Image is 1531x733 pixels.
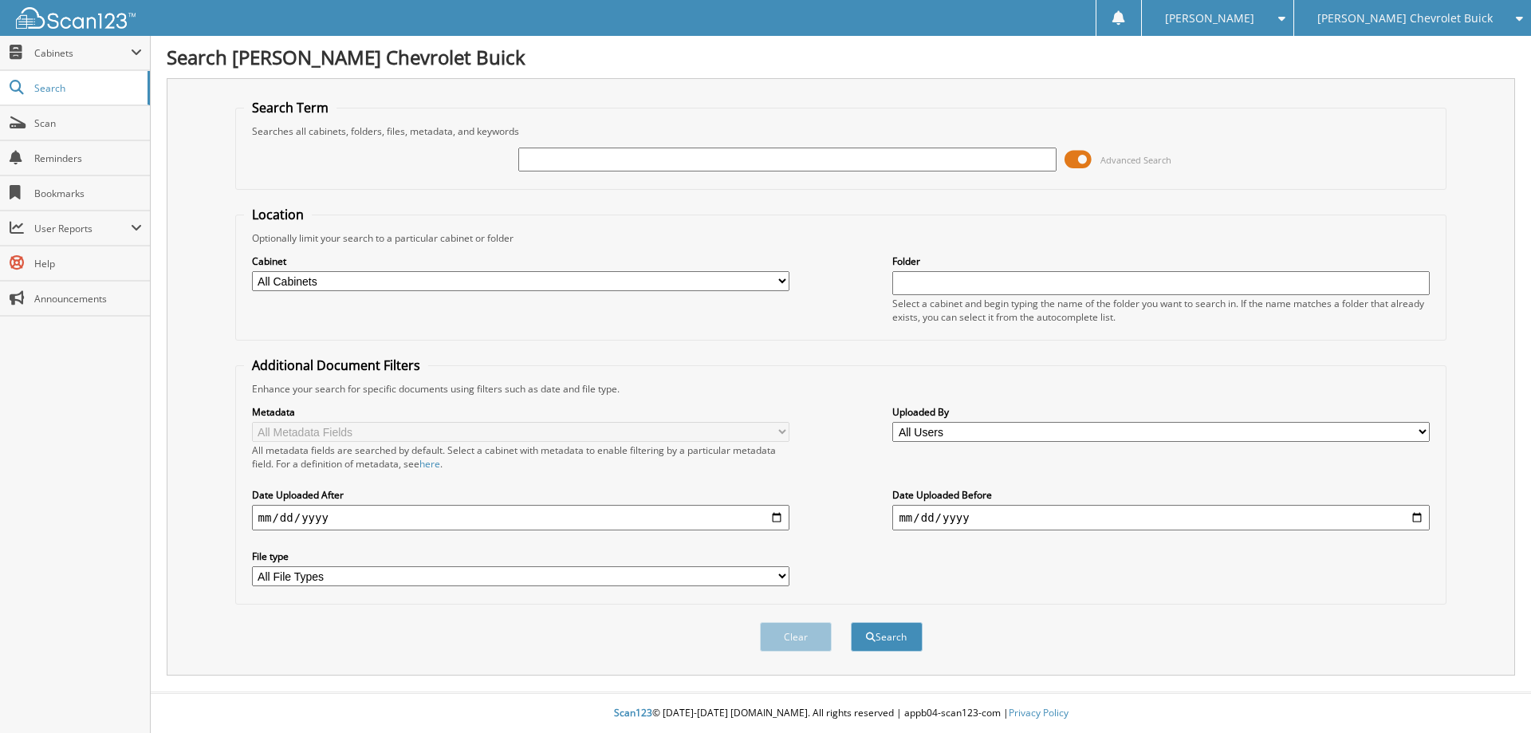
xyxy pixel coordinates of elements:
[892,405,1430,419] label: Uploaded By
[34,81,140,95] span: Search
[892,297,1430,324] div: Select a cabinet and begin typing the name of the folder you want to search in. If the name match...
[16,7,136,29] img: scan123-logo-white.svg
[34,257,142,270] span: Help
[252,443,789,471] div: All metadata fields are searched by default. Select a cabinet with metadata to enable filtering b...
[252,488,789,502] label: Date Uploaded After
[244,231,1439,245] div: Optionally limit your search to a particular cabinet or folder
[244,357,428,374] legend: Additional Document Filters
[419,457,440,471] a: here
[892,488,1430,502] label: Date Uploaded Before
[614,706,652,719] span: Scan123
[252,254,789,268] label: Cabinet
[34,292,142,305] span: Announcements
[252,505,789,530] input: start
[252,550,789,563] label: File type
[760,622,832,652] button: Clear
[1100,154,1171,166] span: Advanced Search
[167,44,1515,70] h1: Search [PERSON_NAME] Chevrolet Buick
[1009,706,1069,719] a: Privacy Policy
[892,505,1430,530] input: end
[892,254,1430,268] label: Folder
[244,382,1439,396] div: Enhance your search for specific documents using filters such as date and file type.
[244,124,1439,138] div: Searches all cabinets, folders, files, metadata, and keywords
[34,116,142,130] span: Scan
[244,99,337,116] legend: Search Term
[252,405,789,419] label: Metadata
[34,152,142,165] span: Reminders
[1165,14,1254,23] span: [PERSON_NAME]
[34,187,142,200] span: Bookmarks
[1317,14,1493,23] span: [PERSON_NAME] Chevrolet Buick
[34,46,131,60] span: Cabinets
[151,694,1531,733] div: © [DATE]-[DATE] [DOMAIN_NAME]. All rights reserved | appb04-scan123-com |
[851,622,923,652] button: Search
[34,222,131,235] span: User Reports
[244,206,312,223] legend: Location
